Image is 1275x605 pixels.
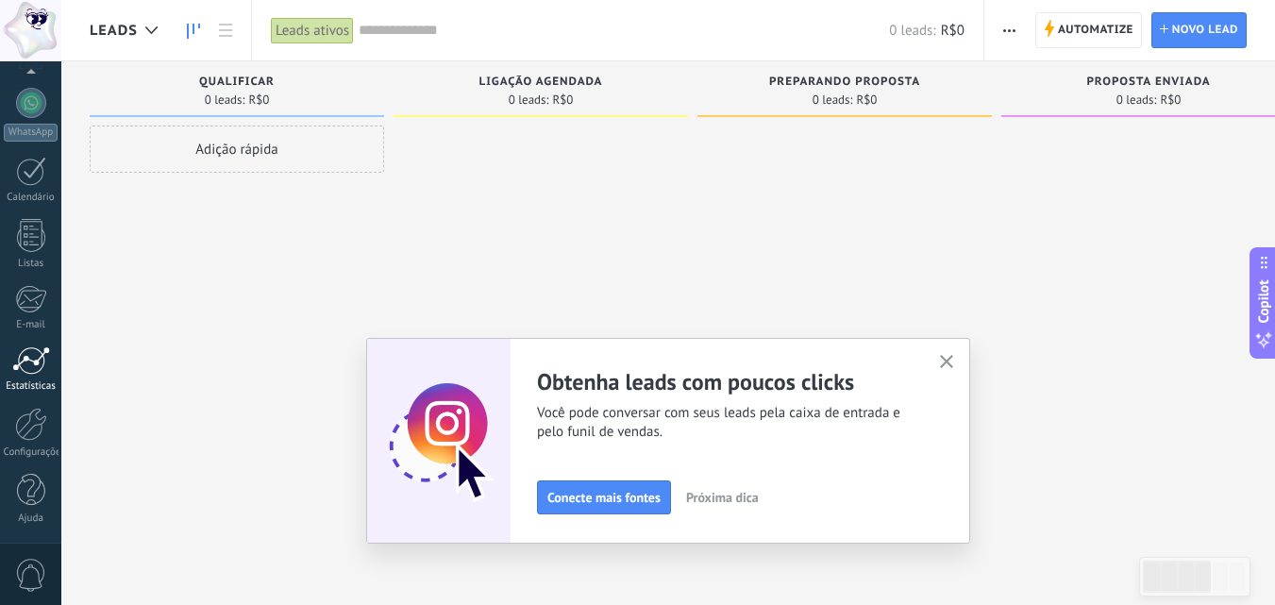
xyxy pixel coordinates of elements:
span: R$0 [552,94,573,106]
span: Automatize [1058,13,1133,47]
span: Novo lead [1172,13,1238,47]
span: R$0 [941,22,965,40]
span: Qualificar [199,76,275,89]
div: E-mail [4,319,59,331]
a: Leads [177,12,210,49]
div: Preparando proposta [707,76,982,92]
span: 0 leads: [813,94,853,106]
div: Estatísticas [4,380,59,393]
span: R$0 [856,94,877,106]
button: Próxima dica [678,483,767,512]
div: Listas [4,258,59,270]
span: Leads [90,22,138,40]
span: Ligação agendada [479,76,603,89]
div: Calendário [4,192,59,204]
span: Próxima dica [686,491,759,504]
a: Automatize [1035,12,1142,48]
span: Copilot [1254,279,1273,323]
button: Mais [996,12,1023,48]
div: WhatsApp [4,124,58,142]
div: Ajuda [4,513,59,525]
span: 0 leads: [889,22,935,40]
span: R$0 [1160,94,1181,106]
div: Adição rápida [90,126,384,173]
button: Conecte mais fontes [537,480,671,514]
span: 0 leads: [509,94,549,106]
span: 0 leads: [205,94,245,106]
div: Qualificar [99,76,375,92]
span: Conecte mais fontes [547,491,661,504]
span: R$0 [248,94,269,106]
a: Lista [210,12,242,49]
div: Leads ativos [271,17,354,44]
div: Configurações [4,446,59,459]
span: Você pode conversar com seus leads pela caixa de entrada e pelo funil de vendas. [537,404,916,442]
span: 0 leads: [1116,94,1157,106]
span: Proposta enviada [1086,76,1210,89]
div: Ligação agendada [403,76,679,92]
span: Preparando proposta [769,76,920,89]
a: Novo lead [1151,12,1247,48]
h2: Obtenha leads com poucos clicks [537,367,916,396]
